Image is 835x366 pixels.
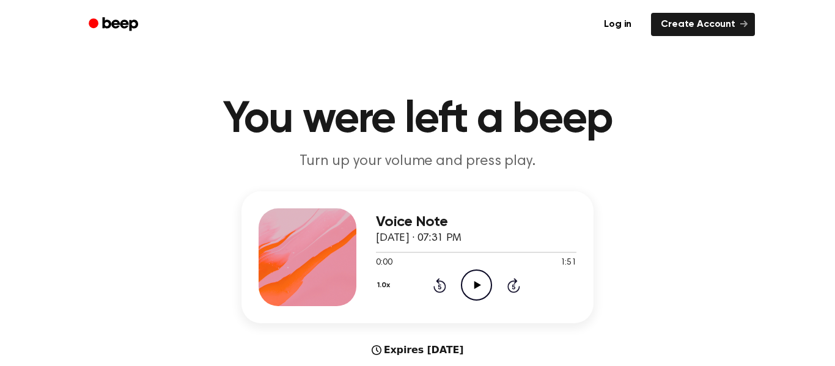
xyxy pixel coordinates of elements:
h3: Voice Note [376,214,576,230]
a: Beep [80,13,149,37]
span: 0:00 [376,257,392,269]
div: Expires [DATE] [372,343,464,357]
a: Create Account [651,13,755,36]
h1: You were left a beep [105,98,730,142]
a: Log in [592,10,644,38]
span: [DATE] · 07:31 PM [376,233,462,244]
p: Turn up your volume and press play. [183,152,652,172]
button: 1.0x [376,275,394,296]
span: 1:51 [561,257,576,269]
